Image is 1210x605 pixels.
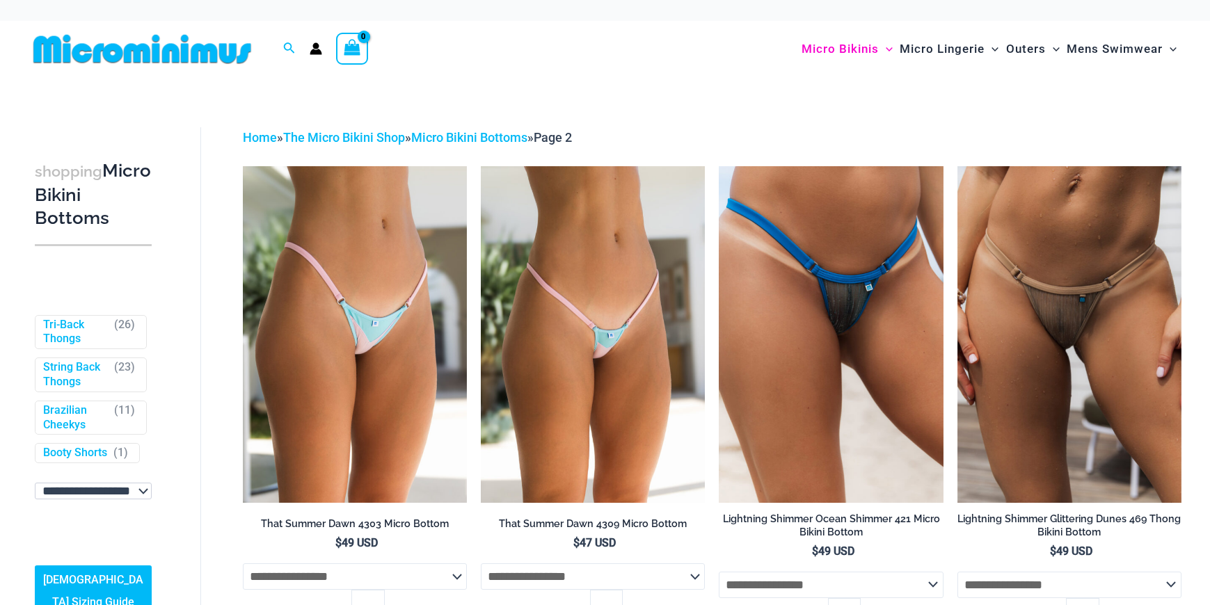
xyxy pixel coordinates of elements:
[719,513,943,538] h2: Lightning Shimmer Ocean Shimmer 421 Micro Bikini Bottom
[1063,28,1180,70] a: Mens SwimwearMenu ToggleMenu Toggle
[283,130,405,145] a: The Micro Bikini Shop
[985,31,998,67] span: Menu Toggle
[573,536,616,549] bdi: 47 USD
[35,163,102,180] span: shopping
[43,360,108,389] a: String Back Thongs
[812,544,854,558] bdi: 49 USD
[1046,31,1060,67] span: Menu Toggle
[481,517,705,535] a: That Summer Dawn 4309 Micro Bottom
[1050,544,1092,558] bdi: 49 USD
[35,159,152,230] h3: Micro Bikini Bottoms
[114,318,135,347] span: ( )
[1050,544,1056,558] span: $
[957,166,1181,502] img: Lightning Shimmer Glittering Dunes 469 Thong 01
[719,513,943,544] a: Lightning Shimmer Ocean Shimmer 421 Micro Bikini Bottom
[802,31,879,67] span: Micro Bikinis
[118,360,131,373] span: 23
[243,130,277,145] a: Home
[243,166,467,502] a: That Summer Dawn 4303 Micro 01That Summer Dawn 3063 Tri Top 4303 Micro 05That Summer Dawn 3063 Tr...
[1067,31,1163,67] span: Mens Swimwear
[118,446,124,459] span: 1
[1163,31,1177,67] span: Menu Toggle
[243,517,467,531] h2: That Summer Dawn 4303 Micro Bottom
[335,536,378,549] bdi: 49 USD
[812,544,818,558] span: $
[957,166,1181,502] a: Lightning Shimmer Glittering Dunes 469 Thong 01Lightning Shimmer Glittering Dunes 317 Tri Top 469...
[114,403,135,433] span: ( )
[957,513,1181,544] a: Lightning Shimmer Glittering Dunes 469 Thong Bikini Bottom
[35,483,152,499] select: wpc-taxonomy-pa_fabric-type-746009
[900,31,985,67] span: Micro Lingerie
[28,33,257,65] img: MM SHOP LOGO FLAT
[43,403,108,433] a: Brazilian Cheekys
[573,536,580,549] span: $
[283,40,296,58] a: Search icon link
[43,318,108,347] a: Tri-Back Thongs
[336,33,368,65] a: View Shopping Cart, empty
[879,31,893,67] span: Menu Toggle
[114,360,135,389] span: ( )
[1006,31,1046,67] span: Outers
[798,28,896,70] a: Micro BikinisMenu ToggleMenu Toggle
[243,517,467,535] a: That Summer Dawn 4303 Micro Bottom
[719,166,943,502] a: Lightning Shimmer Ocean Shimmer 421 Micro 01Lightning Shimmer Ocean Shimmer 421 Micro 02Lightning...
[118,403,131,417] span: 11
[310,42,322,55] a: Account icon link
[243,166,467,502] img: That Summer Dawn 4303 Micro 01
[796,26,1182,72] nav: Site Navigation
[957,513,1181,538] h2: Lightning Shimmer Glittering Dunes 469 Thong Bikini Bottom
[534,130,572,145] span: Page 2
[243,130,572,145] span: » » »
[43,446,107,460] a: Booty Shorts
[481,166,705,502] a: That Summer Dawn 4309 Micro 02That Summer Dawn 4309 Micro 01That Summer Dawn 4309 Micro 01
[481,517,705,531] h2: That Summer Dawn 4309 Micro Bottom
[118,318,131,331] span: 26
[481,166,705,502] img: That Summer Dawn 4309 Micro 02
[1003,28,1063,70] a: OutersMenu ToggleMenu Toggle
[411,130,527,145] a: Micro Bikini Bottoms
[719,166,943,502] img: Lightning Shimmer Ocean Shimmer 421 Micro 01
[896,28,1002,70] a: Micro LingerieMenu ToggleMenu Toggle
[113,446,128,460] span: ( )
[335,536,342,549] span: $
